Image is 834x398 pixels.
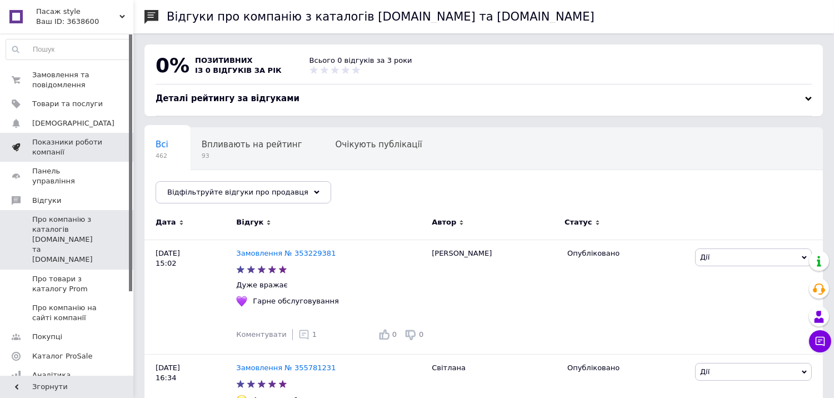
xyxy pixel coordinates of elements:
p: Дуже вражає [236,280,426,290]
span: 0 [392,330,397,339]
span: Замовлення та повідомлення [32,70,103,90]
span: Панель управління [32,166,103,186]
a: Замовлення № 355781231 [236,364,336,372]
span: Дії [700,367,710,376]
span: Всі [156,140,168,150]
span: позитивних [195,56,253,64]
input: Пошук [6,39,131,59]
span: Про компанію з каталогів [DOMAIN_NAME] та [DOMAIN_NAME] [32,215,103,265]
div: [DATE] 15:02 [144,240,236,354]
div: [PERSON_NAME] [426,240,562,354]
span: із 0 відгуків за рік [195,66,282,74]
span: Автор [432,217,456,227]
span: Коментувати [236,330,286,339]
div: Опубліковано [567,248,687,258]
div: 1 [298,329,317,340]
span: Опубліковані без комен... [156,182,268,192]
span: Відфільтруйте відгуки про продавця [167,188,308,196]
span: Дата [156,217,176,227]
div: Всього 0 відгуків за 3 роки [309,56,412,66]
span: 0% [156,54,189,77]
span: Каталог ProSale [32,351,92,361]
span: 462 [156,152,168,160]
span: 1 [312,330,317,339]
div: Гарне обслуговування [250,296,341,306]
span: Аналітика [32,370,71,380]
button: Чат з покупцем [809,330,831,352]
div: Опубліковані без коментаря [144,170,291,212]
span: Товари та послуги [32,99,103,109]
div: Ваш ID: 3638600 [36,17,133,27]
span: Про компанію на сайті компанії [32,303,103,323]
span: Деталі рейтингу за відгуками [156,93,299,103]
span: Дії [700,253,710,261]
span: 93 [202,152,302,160]
div: Коментувати [236,330,286,340]
div: Деталі рейтингу за відгуками [156,93,812,105]
span: Показники роботи компанії [32,137,103,157]
span: Покупці [32,332,62,342]
span: Відгуки [32,196,61,206]
span: Статус [565,217,592,227]
span: Очікують публікації [336,140,422,150]
span: Впливають на рейтинг [202,140,302,150]
h1: Відгуки про компанію з каталогів [DOMAIN_NAME] та [DOMAIN_NAME] [167,10,595,23]
a: Замовлення № 353229381 [236,249,336,257]
span: 0 [419,330,423,339]
span: Відгук [236,217,263,227]
img: :purple_heart: [236,296,247,307]
span: Пасаж style [36,7,119,17]
span: [DEMOGRAPHIC_DATA] [32,118,114,128]
span: Про товари з каталогу Prom [32,274,103,294]
div: Опубліковано [567,363,687,373]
